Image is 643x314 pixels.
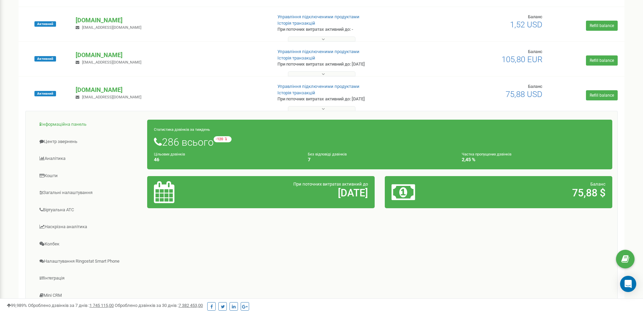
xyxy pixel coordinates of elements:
[76,51,266,59] p: [DOMAIN_NAME]
[31,287,148,304] a: Mini CRM
[506,90,542,99] span: 75,88 USD
[28,303,114,308] span: Оброблено дзвінків за 7 днів :
[277,84,359,89] a: Управління підключеними продуктами
[76,16,266,25] p: [DOMAIN_NAME]
[115,303,203,308] span: Оброблено дзвінків за 30 днів :
[31,168,148,184] a: Кошти
[466,187,606,198] h2: 75,88 $
[34,56,56,62] span: Активний
[277,96,418,102] p: При поточних витратах активний до: [DATE]
[590,182,606,187] span: Баланс
[586,21,618,31] a: Refill balance
[31,134,148,150] a: Центр звернень
[31,202,148,218] a: Віртуальна АТС
[462,152,511,156] small: Частка пропущених дзвінків
[34,91,56,96] span: Активний
[7,303,27,308] span: 99,989%
[31,116,148,133] a: Інформаційна панель
[462,157,606,162] h4: 2,45 %
[154,152,185,156] small: Цільових дзвінків
[82,25,141,30] span: [EMAIL_ADDRESS][DOMAIN_NAME]
[510,20,542,29] span: 1,52 USD
[277,26,418,33] p: При поточних витратах активний до: -
[154,127,210,132] small: Статистика дзвінків за тиждень
[277,61,418,68] p: При поточних витратах активний до: [DATE]
[31,150,148,167] a: Аналiтика
[277,90,315,95] a: Історія транзакцій
[154,157,298,162] h4: 46
[277,49,359,54] a: Управління підключеними продуктами
[277,14,359,19] a: Управління підключеними продуктами
[89,303,114,308] u: 1 745 115,00
[308,152,347,156] small: Без відповіді дзвінків
[528,84,542,89] span: Баланс
[154,136,606,148] h1: 286 всього
[586,55,618,66] a: Refill balance
[31,270,148,287] a: Інтеграція
[76,86,266,94] p: [DOMAIN_NAME]
[308,157,452,162] h4: 7
[214,136,232,142] small: -120
[31,236,148,252] a: Колбек
[277,21,315,26] a: Історія транзакцій
[620,276,636,292] div: Open Intercom Messenger
[277,55,315,61] a: Історія транзакцій
[528,49,542,54] span: Баланс
[229,187,368,198] h2: [DATE]
[31,219,148,235] a: Наскрізна аналітика
[528,14,542,19] span: Баланс
[179,303,203,308] u: 7 382 453,00
[34,21,56,27] span: Активний
[31,253,148,270] a: Налаштування Ringostat Smart Phone
[82,95,141,99] span: [EMAIL_ADDRESS][DOMAIN_NAME]
[502,55,542,64] span: 105,80 EUR
[293,182,368,187] span: При поточних витратах активний до
[82,60,141,65] span: [EMAIL_ADDRESS][DOMAIN_NAME]
[586,90,618,100] a: Refill balance
[31,185,148,201] a: Загальні налаштування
